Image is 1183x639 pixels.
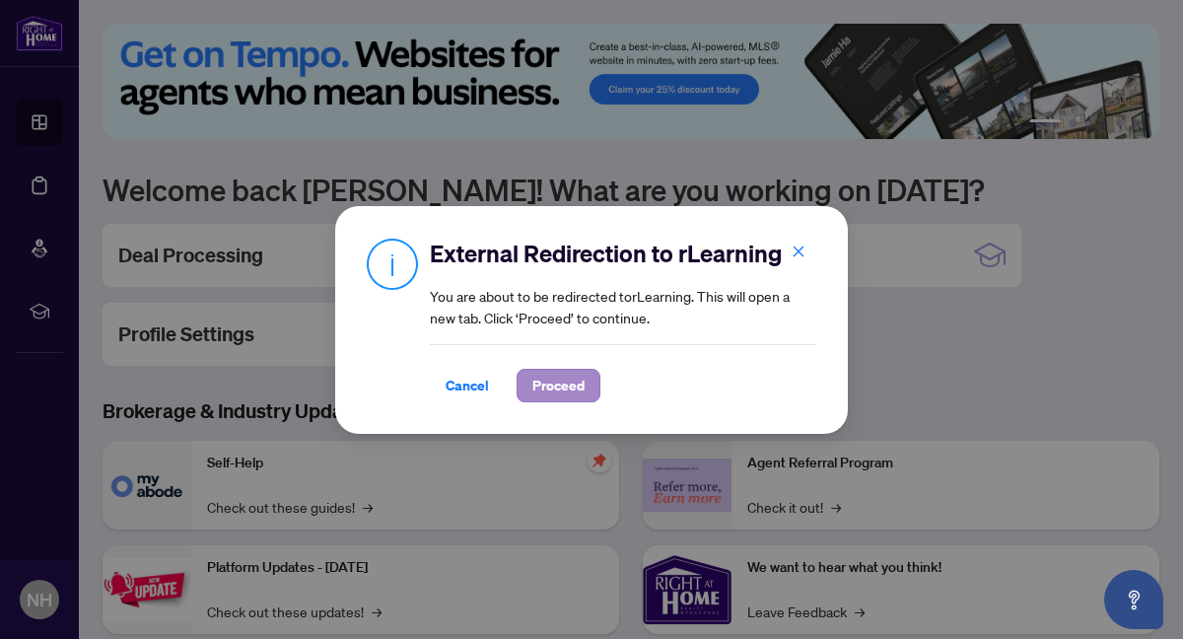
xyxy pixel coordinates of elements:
span: Proceed [532,370,585,401]
h2: External Redirection to rLearning [430,238,816,269]
span: close [792,245,805,258]
div: You are about to be redirected to rLearning . This will open a new tab. Click ‘Proceed’ to continue. [430,238,816,402]
button: Cancel [430,369,505,402]
button: Open asap [1104,570,1163,629]
span: Cancel [446,370,489,401]
img: Info Icon [367,238,418,290]
button: Proceed [517,369,600,402]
